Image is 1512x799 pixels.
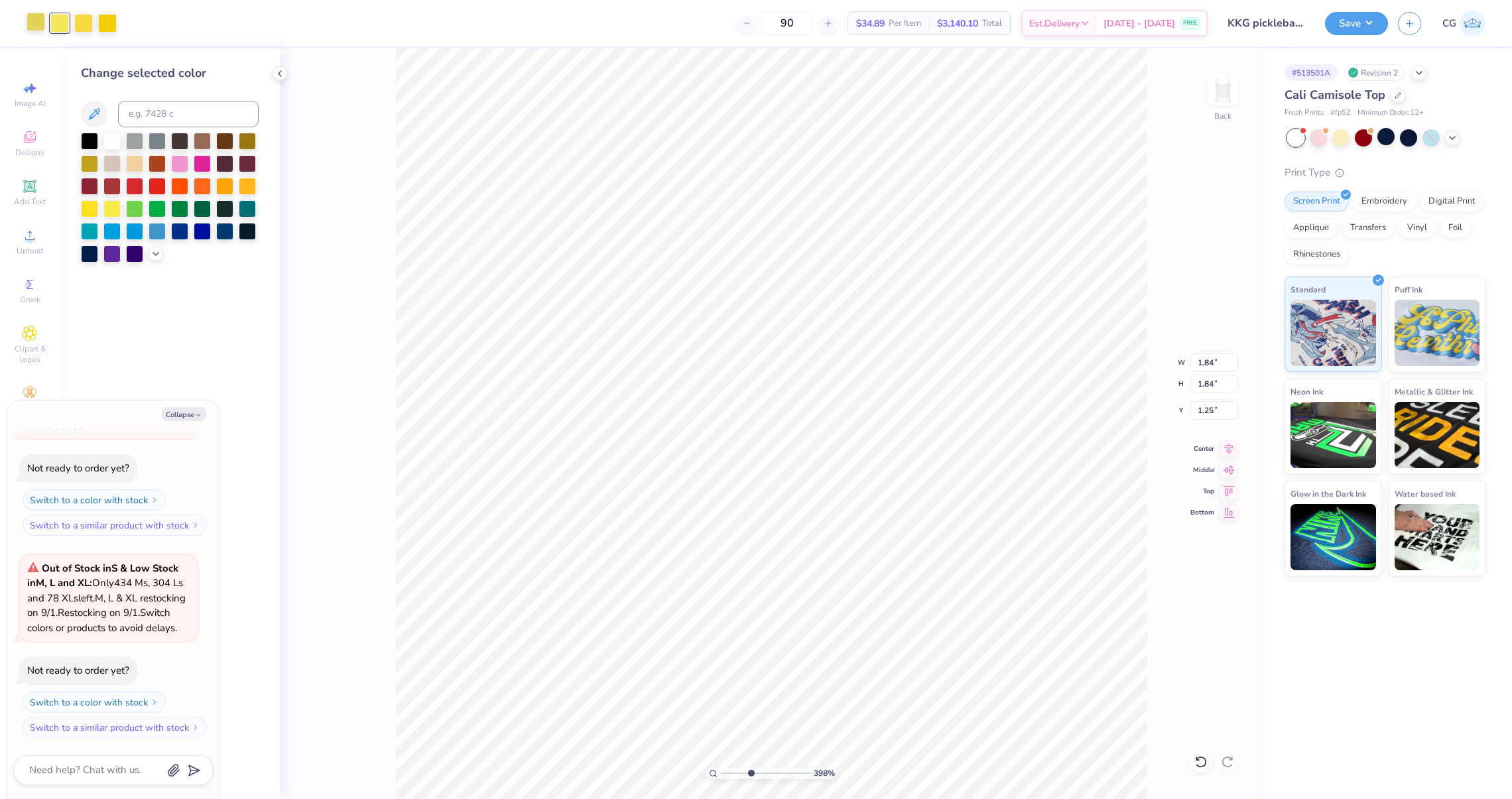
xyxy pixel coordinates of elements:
span: Minimum Order: 12 + [1357,107,1424,119]
span: Bottom [1190,508,1214,517]
span: Image AI [15,98,46,109]
div: Not ready to order yet? [27,461,129,475]
input: e.g. 7428 c [118,101,259,127]
span: Middle [1190,465,1214,475]
img: Charley Goldstein [1460,11,1485,36]
img: Standard [1291,300,1376,366]
div: # 513501A [1285,64,1338,81]
span: Only 434 Ms, 304 Ls and 78 XLs left. M, L & XL restocking on 9/1. Restocking on 9/1. Switch color... [27,562,186,635]
img: Back [1210,77,1236,103]
img: Switch to a color with stock [151,496,158,504]
span: $34.89 [856,17,885,31]
span: FREE [1183,19,1197,28]
span: [DATE] - [DATE] [1103,17,1175,31]
img: Neon Ink [1291,402,1376,468]
div: Digital Print [1420,192,1484,212]
span: Puff Ink [1395,282,1422,296]
div: Revision 2 [1344,64,1405,81]
span: $3,140.10 [937,17,978,31]
span: Water based Ink [1395,487,1456,501]
span: Only 131 Ss, 61 Ms, 18 Ls and 15 XLs left. Switch colors or products to avoid delays. [27,359,176,432]
span: Center [1190,444,1214,454]
a: CG [1442,11,1485,36]
strong: Out of Stock in S [42,562,120,575]
span: 398 % [814,767,835,779]
div: Back [1214,110,1231,122]
span: Designs [15,147,44,158]
div: Not ready to order yet? [27,664,129,677]
div: Transfers [1342,218,1395,238]
span: Clipart & logos [7,343,53,365]
img: Water based Ink [1395,504,1480,570]
input: – – [761,11,813,35]
button: Save [1325,12,1388,35]
span: Top [1190,487,1214,496]
span: Add Text [14,196,46,207]
button: Switch to a color with stock [23,489,166,511]
span: Est. Delivery [1029,17,1080,31]
div: Vinyl [1399,218,1436,238]
button: Switch to a similar product with stock [23,717,207,738]
span: CG [1442,16,1456,31]
img: Switch to a similar product with stock [192,723,200,731]
button: Collapse [162,407,206,421]
img: Switch to a similar product with stock [192,521,200,529]
input: Untitled Design [1218,10,1315,36]
span: Standard [1291,282,1326,296]
span: Upload [17,245,43,256]
button: Switch to a similar product with stock [23,515,207,536]
span: Fresh Prints [1285,107,1324,119]
img: Puff Ink [1395,300,1480,366]
img: Switch to a color with stock [151,698,158,706]
div: Change selected color [81,64,259,82]
span: Cali Camisole Top [1285,87,1385,103]
div: Applique [1285,218,1338,238]
span: # fp52 [1330,107,1351,119]
span: Per Item [889,17,921,31]
img: Glow in the Dark Ink [1291,504,1376,570]
div: Embroidery [1353,192,1416,212]
span: Total [982,17,1002,31]
div: Foil [1440,218,1471,238]
button: Switch to a color with stock [23,692,166,713]
span: Greek [20,294,40,305]
img: Metallic & Glitter Ink [1395,402,1480,468]
div: Print Type [1285,165,1485,180]
div: Rhinestones [1285,245,1349,265]
span: Neon Ink [1291,385,1323,399]
div: Screen Print [1285,192,1349,212]
span: Glow in the Dark Ink [1291,487,1366,501]
span: Metallic & Glitter Ink [1395,385,1473,399]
